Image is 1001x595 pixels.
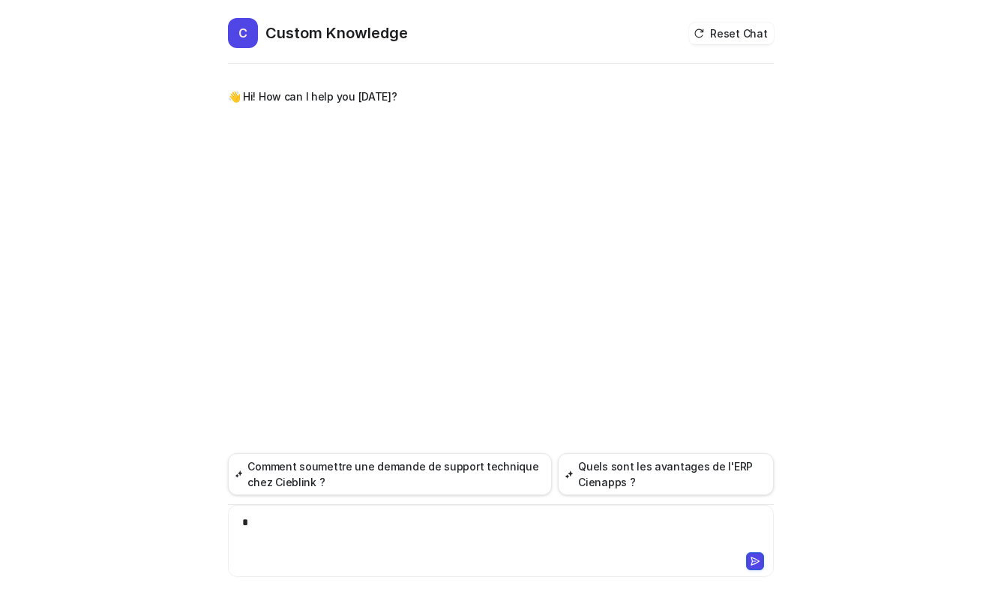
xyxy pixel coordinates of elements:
button: Quels sont les avantages de l'ERP Cienapps ? [558,453,773,495]
span: C [228,18,258,48]
p: 👋 Hi! How can I help you [DATE]? [228,88,397,106]
h2: Custom Knowledge [265,23,408,44]
button: Reset Chat [689,23,773,44]
button: Comment soumettre une demande de support technique chez Cieblink ? [228,453,553,495]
